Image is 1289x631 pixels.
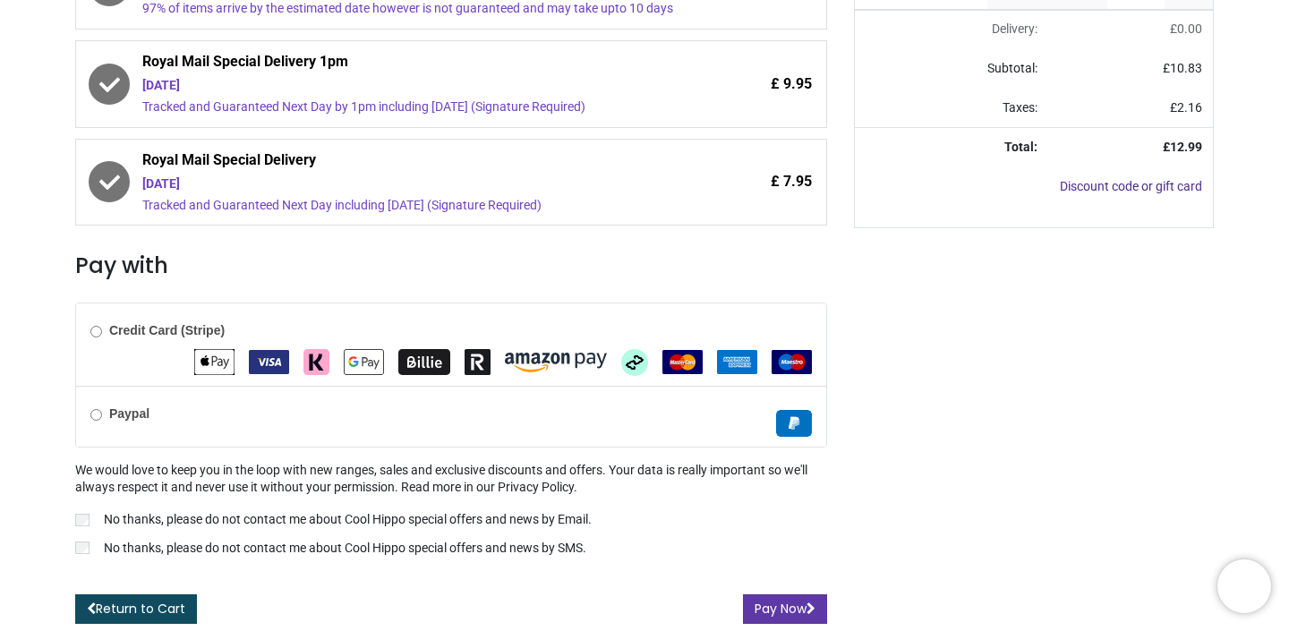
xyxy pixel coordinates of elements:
[855,10,1048,49] td: Delivery will be updated after choosing a new delivery method
[303,349,329,375] img: Klarna
[398,354,450,369] span: Billie
[621,349,648,376] img: Afterpay Clearpay
[1217,559,1271,613] iframe: Brevo live chat
[75,541,90,554] input: No thanks, please do not contact me about Cool Hippo special offers and news by SMS.
[142,77,678,95] div: [DATE]
[662,354,703,369] span: MasterCard
[194,354,235,369] span: Apple Pay
[249,354,289,369] span: VISA
[90,326,102,337] input: Credit Card (Stripe)
[772,350,812,374] img: Maestro
[1170,140,1202,154] span: 12.99
[109,323,225,337] b: Credit Card (Stripe)
[855,89,1048,128] td: Taxes:
[1177,21,1202,36] span: 0.00
[194,349,235,375] img: Apple Pay
[1163,140,1202,154] strong: £
[344,349,384,375] img: Google Pay
[142,197,678,215] div: Tracked and Guaranteed Next Day including [DATE] (Signature Required)
[75,514,90,526] input: No thanks, please do not contact me about Cool Hippo special offers and news by Email.
[1060,179,1202,193] a: Discount code or gift card
[772,354,812,369] span: Maestro
[771,74,812,94] span: £ 9.95
[1170,21,1202,36] span: £
[398,349,450,375] img: Billie
[717,354,757,369] span: American Express
[142,52,678,77] span: Royal Mail Special Delivery 1pm
[142,98,678,116] div: Tracked and Guaranteed Next Day by 1pm including [DATE] (Signature Required)
[1170,61,1202,75] span: 10.83
[1170,100,1202,115] span: £
[109,406,149,421] b: Paypal
[75,462,827,560] div: We would love to keep you in the loop with new ranges, sales and exclusive discounts and offers. ...
[75,251,827,281] h3: Pay with
[104,511,592,529] p: No thanks, please do not contact me about Cool Hippo special offers and news by Email.
[465,354,491,369] span: Revolut Pay
[1163,61,1202,75] span: £
[743,594,827,625] button: Pay Now
[621,354,648,369] span: Afterpay Clearpay
[771,172,812,192] span: £ 7.95
[662,350,703,374] img: MasterCard
[344,354,384,369] span: Google Pay
[776,410,812,437] img: Paypal
[104,540,586,558] p: No thanks, please do not contact me about Cool Hippo special offers and news by SMS.
[142,175,678,193] div: [DATE]
[465,349,491,375] img: Revolut Pay
[505,353,607,372] img: Amazon Pay
[249,350,289,374] img: VISA
[303,354,329,369] span: Klarna
[75,594,197,625] a: Return to Cart
[142,150,678,175] span: Royal Mail Special Delivery
[1177,100,1202,115] span: 2.16
[855,49,1048,89] td: Subtotal:
[1004,140,1037,154] strong: Total:
[505,354,607,369] span: Amazon Pay
[90,409,102,421] input: Paypal
[717,350,757,374] img: American Express
[776,415,812,430] span: Paypal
